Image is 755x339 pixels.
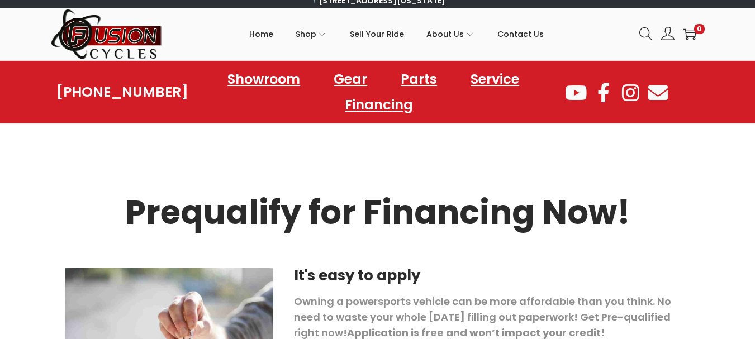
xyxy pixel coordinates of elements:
[296,20,316,48] span: Shop
[296,9,327,59] a: Shop
[294,268,690,283] h5: It's easy to apply
[334,92,424,118] a: Financing
[426,9,475,59] a: About Us
[56,84,188,100] a: [PHONE_NUMBER]
[249,20,273,48] span: Home
[683,27,696,41] a: 0
[216,66,311,92] a: Showroom
[497,9,544,59] a: Contact Us
[163,9,631,59] nav: Primary navigation
[497,20,544,48] span: Contact Us
[390,66,448,92] a: Parts
[65,196,691,229] h2: Prequalify for Financing Now!
[350,20,404,48] span: Sell Your Ride
[426,20,464,48] span: About Us
[188,66,563,118] nav: Menu
[249,9,273,59] a: Home
[322,66,378,92] a: Gear
[51,8,163,60] img: Woostify retina logo
[350,9,404,59] a: Sell Your Ride
[459,66,530,92] a: Service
